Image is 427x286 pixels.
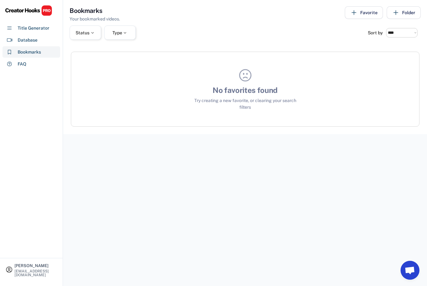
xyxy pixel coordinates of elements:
[368,31,383,35] div: Sort by
[189,85,302,95] h4: No favorites found
[14,269,57,277] div: [EMAIL_ADDRESS][DOMAIN_NAME]
[14,264,57,268] div: [PERSON_NAME]
[70,6,102,15] h3: Bookmarks
[18,25,49,31] div: Title Generator
[112,31,128,35] div: Type
[345,6,383,19] button: Favorite
[401,261,419,280] a: Open chat
[18,61,26,67] div: FAQ
[76,31,95,35] div: Status
[70,16,120,22] div: Your bookmarked videos.
[189,97,302,111] div: Try creating a new favorite, or clearing your search filters
[18,49,41,55] div: Bookmarks
[5,5,52,16] img: CHPRO%20Logo.svg
[387,6,421,19] button: Folder
[18,37,37,43] div: Database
